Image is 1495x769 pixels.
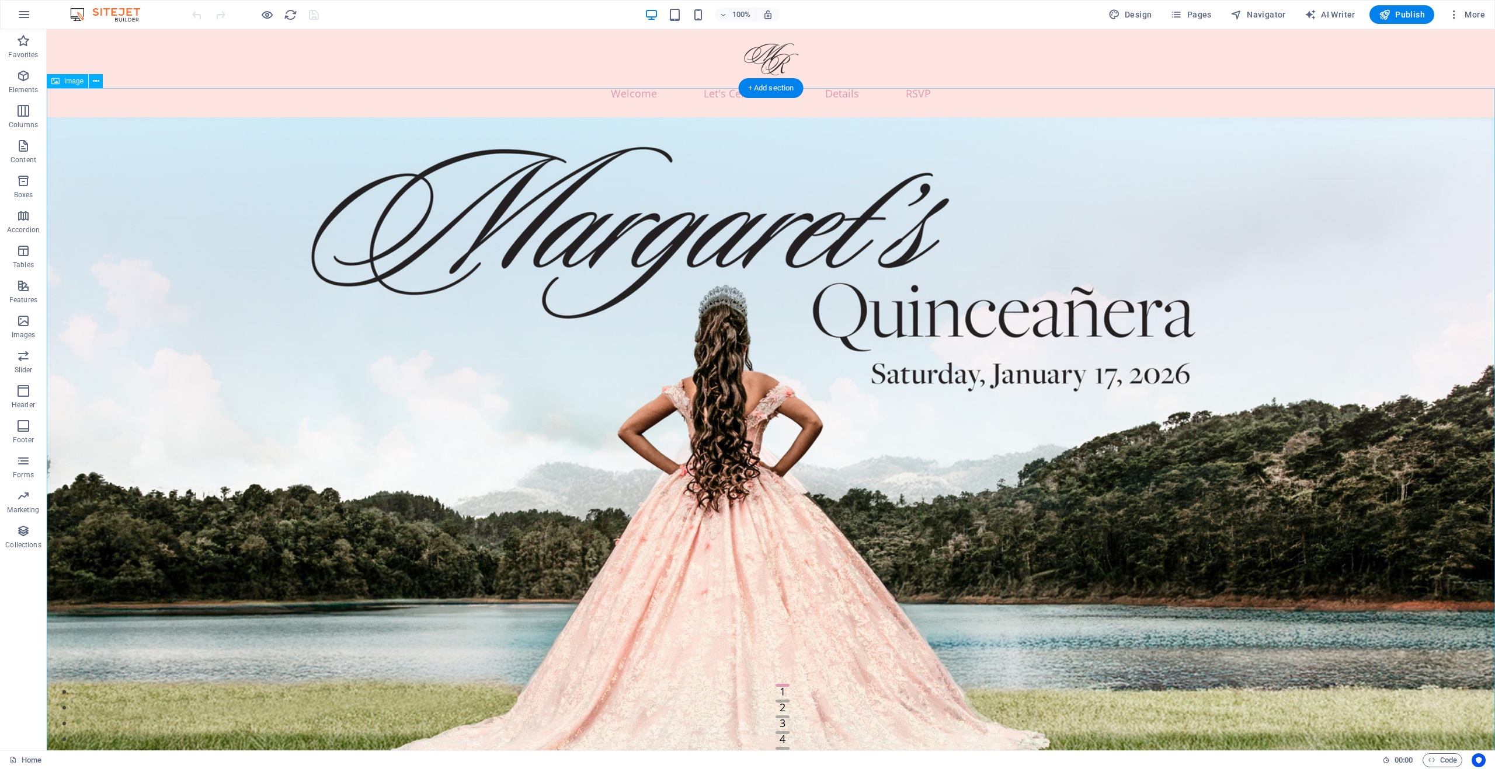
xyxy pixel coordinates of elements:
[739,78,804,98] div: + Add section
[5,540,41,550] p: Collections
[9,753,41,767] a: Click to cancel selection. Double-click to open Pages
[1305,9,1355,20] span: AI Writer
[1230,9,1286,20] span: Navigator
[1448,9,1485,20] span: More
[1403,756,1404,764] span: :
[13,470,34,480] p: Forms
[729,686,743,689] button: 3
[14,190,33,200] p: Boxes
[1428,753,1457,767] span: Code
[8,50,38,60] p: Favorites
[1472,753,1486,767] button: Usercentrics
[1104,5,1157,24] div: Design (Ctrl+Alt+Y)
[12,400,35,410] p: Header
[13,260,34,270] p: Tables
[64,78,84,85] span: Image
[729,655,743,658] button: 1
[1423,753,1462,767] button: Code
[13,435,34,445] p: Footer
[7,505,39,515] p: Marketing
[1444,5,1490,24] button: More
[284,8,297,22] i: Reload page
[1369,5,1434,24] button: Publish
[15,365,33,375] p: Slider
[9,85,39,95] p: Elements
[12,330,36,340] p: Images
[7,225,40,235] p: Accordion
[763,9,773,20] i: On resize automatically adjust zoom level to fit chosen device.
[729,670,743,673] button: 2
[1379,9,1425,20] span: Publish
[1104,5,1157,24] button: Design
[1226,5,1291,24] button: Navigator
[729,702,743,705] button: 4
[283,8,297,22] button: reload
[729,718,743,721] button: 5
[260,8,274,22] button: Click here to leave preview mode and continue editing
[47,29,1495,750] iframe: To enrich screen reader interactions, please activate Accessibility in Grammarly extension settings
[11,155,36,165] p: Content
[1395,753,1413,767] span: 00 00
[9,120,38,130] p: Columns
[732,8,751,22] h6: 100%
[9,295,37,305] p: Features
[1108,9,1152,20] span: Design
[715,8,756,22] button: 100%
[1300,5,1360,24] button: AI Writer
[1166,5,1216,24] button: Pages
[67,8,155,22] img: Editor Logo
[1170,9,1211,20] span: Pages
[1382,753,1413,767] h6: Session time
